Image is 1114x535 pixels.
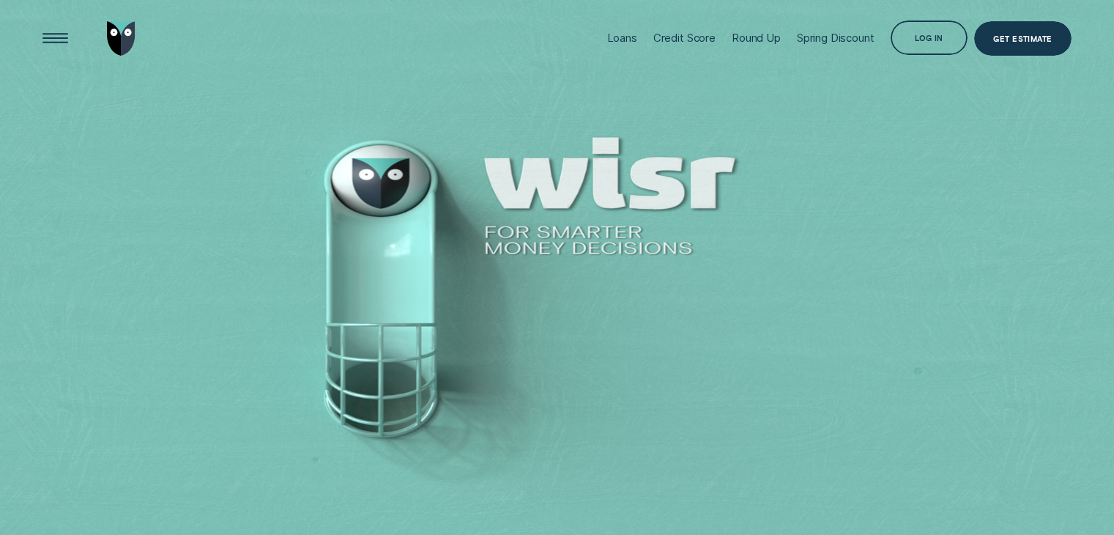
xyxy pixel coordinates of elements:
[797,32,875,45] div: Spring Discount
[107,21,136,56] img: Wisr
[891,21,968,56] button: Log in
[732,32,781,45] div: Round Up
[607,32,637,45] div: Loans
[38,21,73,56] button: Open Menu
[974,21,1072,56] a: Get Estimate
[653,32,716,45] div: Credit Score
